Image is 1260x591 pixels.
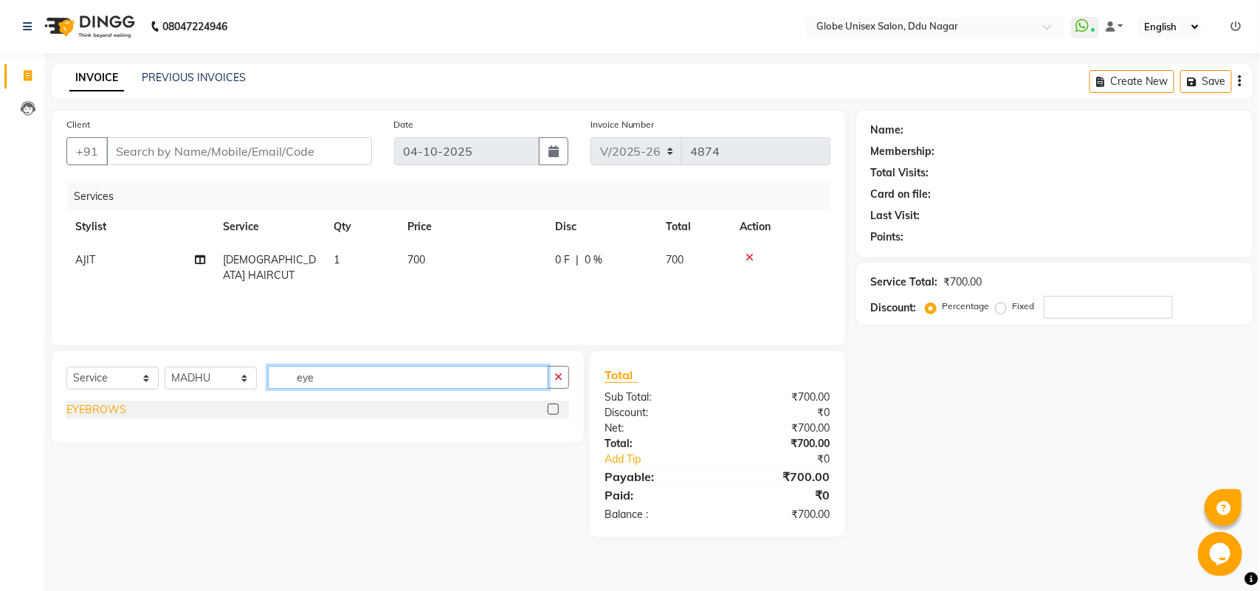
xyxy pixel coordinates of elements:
[38,6,139,47] img: logo
[731,210,830,243] th: Action
[871,208,920,224] div: Last Visit:
[399,210,546,243] th: Price
[555,252,570,268] span: 0 F
[717,507,841,522] div: ₹700.00
[593,436,717,452] div: Total:
[576,252,579,268] span: |
[871,229,904,245] div: Points:
[717,468,841,485] div: ₹700.00
[334,253,340,266] span: 1
[223,253,316,282] span: [DEMOGRAPHIC_DATA] HAIRCUT
[325,210,399,243] th: Qty
[657,210,731,243] th: Total
[66,118,90,131] label: Client
[1180,70,1232,93] button: Save
[605,367,638,383] span: Total
[68,183,841,210] div: Services
[593,486,717,504] div: Paid:
[66,210,214,243] th: Stylist
[593,468,717,485] div: Payable:
[717,405,841,421] div: ₹0
[585,252,602,268] span: 0 %
[943,300,990,313] label: Percentage
[717,436,841,452] div: ₹700.00
[871,144,935,159] div: Membership:
[871,165,929,181] div: Total Visits:
[738,452,841,467] div: ₹0
[546,210,657,243] th: Disc
[591,118,655,131] label: Invoice Number
[106,137,372,165] input: Search by Name/Mobile/Email/Code
[666,253,684,266] span: 700
[162,6,227,47] b: 08047224946
[214,210,325,243] th: Service
[66,402,126,418] div: EYEBROWS
[1198,532,1245,576] iframe: chat widget
[66,137,108,165] button: +91
[75,253,95,266] span: AJIT
[69,65,124,91] a: INVOICE
[593,507,717,522] div: Balance :
[407,253,425,266] span: 700
[871,274,938,290] div: Service Total:
[593,390,717,405] div: Sub Total:
[593,452,738,467] a: Add Tip
[717,390,841,405] div: ₹700.00
[268,366,548,389] input: Search or Scan
[394,118,414,131] label: Date
[871,300,917,316] div: Discount:
[717,421,841,436] div: ₹700.00
[593,421,717,436] div: Net:
[944,274,982,290] div: ₹700.00
[871,122,904,138] div: Name:
[593,405,717,421] div: Discount:
[142,71,246,84] a: PREVIOUS INVOICES
[717,486,841,504] div: ₹0
[1089,70,1174,93] button: Create New
[871,187,932,202] div: Card on file:
[1013,300,1035,313] label: Fixed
